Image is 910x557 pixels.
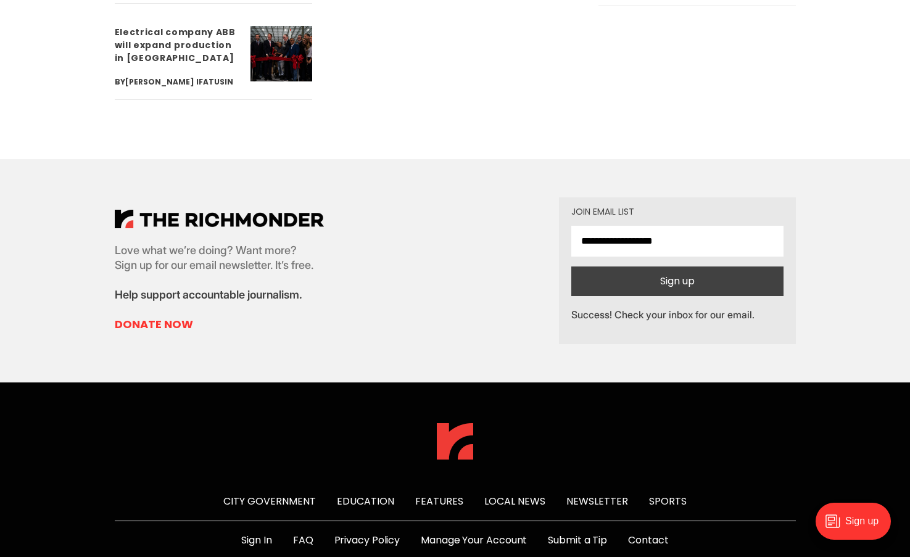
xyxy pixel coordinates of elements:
[437,423,473,460] img: The Richmonder
[571,207,784,216] div: Join email list
[421,533,527,548] a: Manage Your Account
[337,494,394,508] a: Education
[115,26,236,64] a: Electrical company ABB will expand production in [GEOGRAPHIC_DATA]
[649,494,687,508] a: Sports
[805,497,910,557] iframe: portal-trigger
[548,533,607,548] a: Submit a Tip
[334,533,400,548] a: Privacy Policy
[415,494,463,508] a: Features
[571,266,784,296] button: Sign up
[115,75,241,89] div: By
[566,494,628,508] a: Newsletter
[115,317,324,332] a: Donate Now
[115,210,324,228] img: The Richmonder Logo
[250,26,312,81] img: Electrical company ABB will expand production in Henrico
[571,306,784,323] p: Success! Check your inbox for our email.
[223,494,316,508] a: City Government
[293,533,313,548] a: FAQ
[115,287,324,302] p: Help support accountable journalism.
[484,494,545,508] a: Local News
[115,243,324,273] p: Love what we’re doing? Want more? Sign up for our email newsletter. It’s free.
[628,533,668,548] a: Contact
[241,533,271,548] a: Sign In
[125,76,233,87] a: [PERSON_NAME] Ifatusin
